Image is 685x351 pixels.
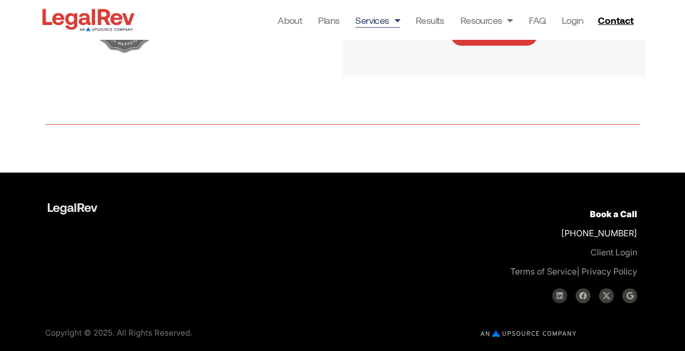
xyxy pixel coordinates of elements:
span: Copyright © 2025. All Rights Reserved. [45,328,192,338]
a: Client Login [590,247,637,258]
p: [PHONE_NUMBER] [356,204,637,281]
a: About [278,13,302,28]
a: Services [355,13,400,28]
span: | [510,266,579,277]
a: Privacy Policy [581,266,637,277]
a: FAQ [529,13,546,28]
a: Terms of Service [510,266,577,277]
a: Plans [318,13,339,28]
a: Login [562,13,583,28]
a: Resources [460,13,513,28]
nav: Menu [278,13,583,28]
a: Contact [594,12,640,29]
span: Contact [598,15,633,25]
a: Book a Call [590,209,637,219]
a: Results [416,13,444,28]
